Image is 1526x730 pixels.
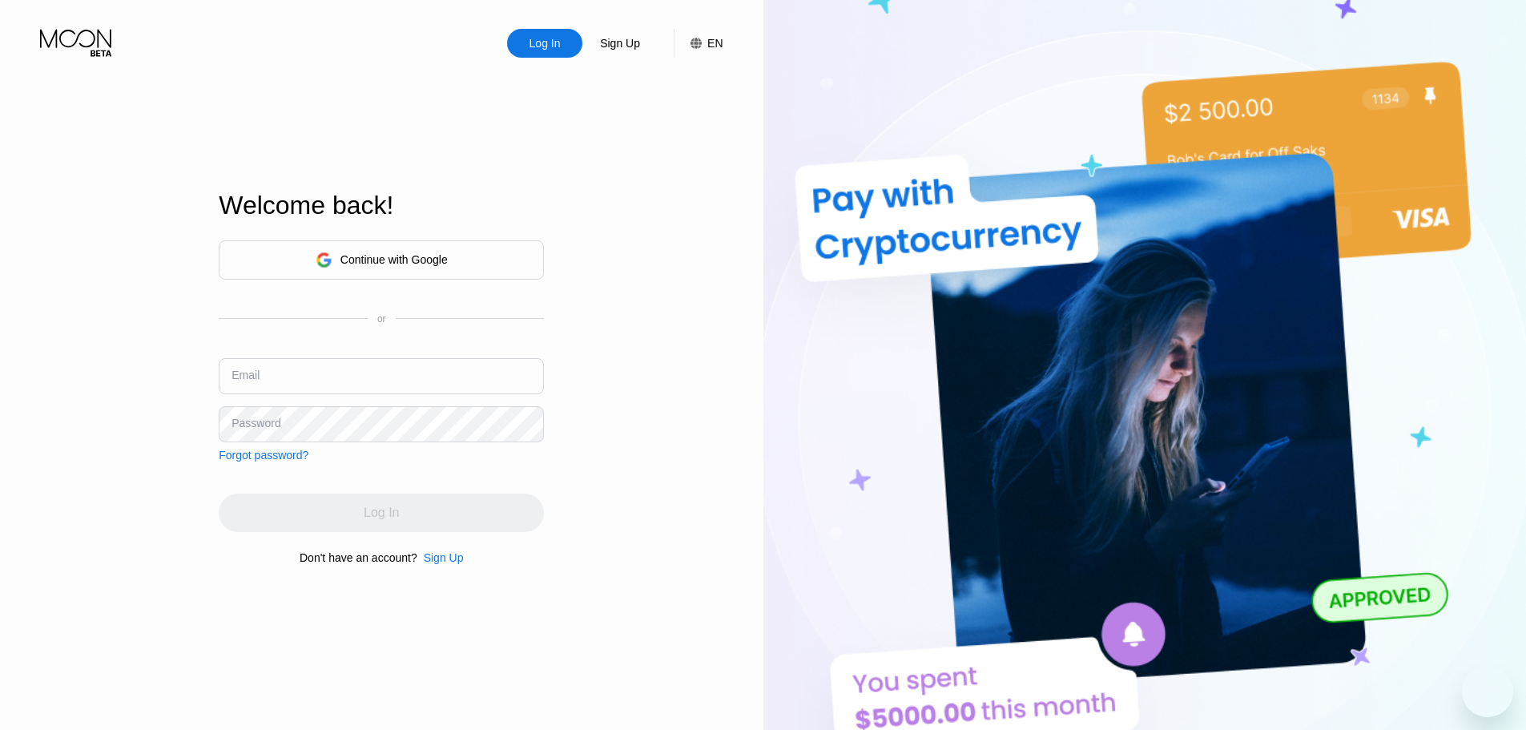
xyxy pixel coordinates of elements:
[219,449,308,462] div: Forgot password?
[219,191,544,220] div: Welcome back!
[582,29,658,58] div: Sign Up
[340,253,448,266] div: Continue with Google
[232,417,280,430] div: Password
[674,29,723,58] div: EN
[1462,666,1513,717] iframe: Button to launch messaging window
[300,551,417,564] div: Don't have an account?
[707,37,723,50] div: EN
[417,551,464,564] div: Sign Up
[232,369,260,381] div: Email
[377,313,386,325] div: or
[219,240,544,280] div: Continue with Google
[424,551,464,564] div: Sign Up
[528,35,562,51] div: Log In
[598,35,642,51] div: Sign Up
[507,29,582,58] div: Log In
